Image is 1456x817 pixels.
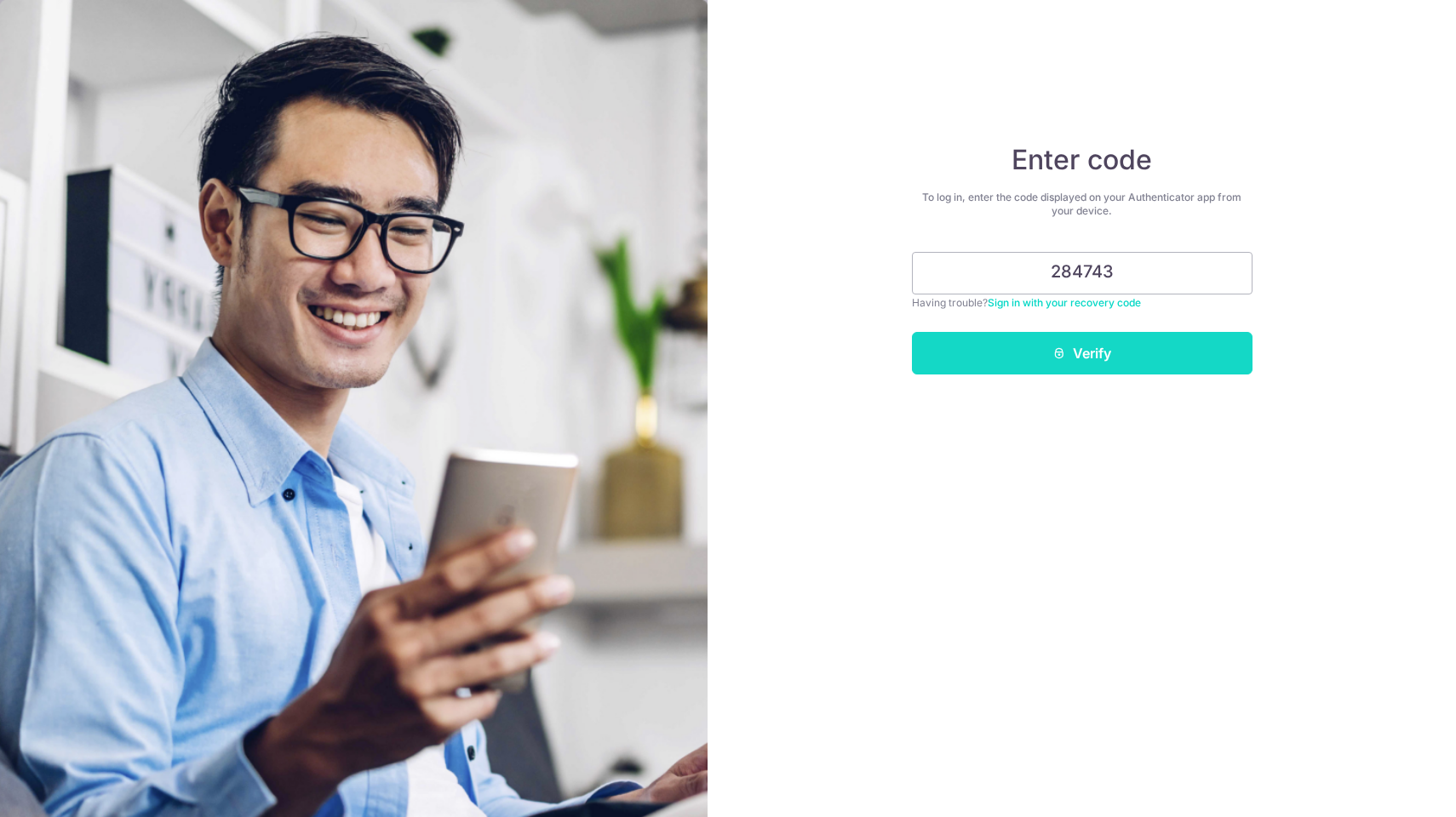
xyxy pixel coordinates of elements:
[988,296,1141,309] a: Sign in with your recovery code
[912,294,1253,311] div: Having trouble?
[912,143,1253,177] h4: Enter code
[912,252,1253,294] input: Enter 6 digit code
[912,332,1253,374] button: Verify
[912,191,1253,218] div: To log in, enter the code displayed on your Authenticator app from your device.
